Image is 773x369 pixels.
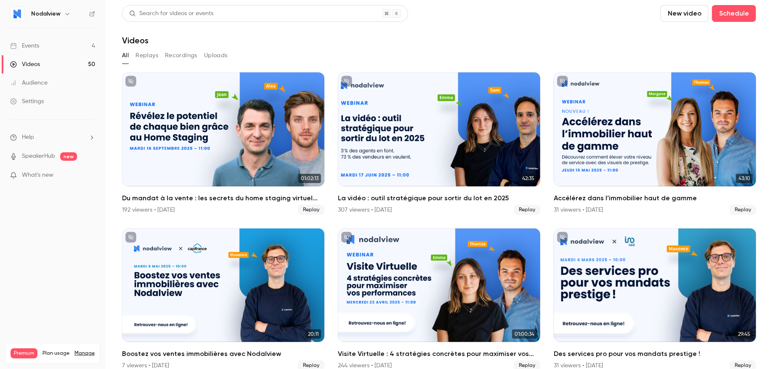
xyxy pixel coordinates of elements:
button: unpublished [125,232,136,243]
h2: Boostez vos ventes immobilières avec Nodalview [122,349,324,359]
span: new [60,152,77,161]
h2: Visite Virtuelle : 4 stratégies concrètes pour maximiser vos performances [338,349,540,359]
div: Videos [10,60,40,69]
span: Replay [514,205,540,215]
span: 29:45 [736,329,753,339]
button: All [122,49,129,62]
a: 42:35La vidéo : outil stratégique pour sortir du lot en 2025307 viewers • [DATE]Replay [338,72,540,215]
div: Search for videos or events [129,9,213,18]
a: Manage [74,350,95,357]
span: Help [22,133,34,142]
h2: Du mandat à la vente : les secrets du home staging virtuel pour déclencher le coup de cœur [122,193,324,203]
h2: Accélérez dans l’immobilier haut de gamme [554,193,756,203]
div: Audience [10,79,48,87]
span: 20:11 [305,329,321,339]
iframe: Noticeable Trigger [85,172,95,179]
button: unpublished [341,76,352,87]
span: 42:35 [520,174,537,183]
button: unpublished [557,232,568,243]
div: 307 viewers • [DATE] [338,206,392,214]
a: 01:02:13Du mandat à la vente : les secrets du home staging virtuel pour déclencher le coup de cœu... [122,72,324,215]
span: 01:02:13 [298,174,321,183]
section: Videos [122,5,756,364]
div: 31 viewers • [DATE] [554,206,603,214]
button: unpublished [557,76,568,87]
button: unpublished [125,76,136,87]
button: Schedule [712,5,756,22]
span: 01:00:34 [512,329,537,339]
div: 192 viewers • [DATE] [122,206,175,214]
span: 43:10 [736,174,753,183]
a: 43:10Accélérez dans l’immobilier haut de gamme31 viewers • [DATE]Replay [554,72,756,215]
button: Replays [135,49,158,62]
h2: Des services pro pour vos mandats prestige ! [554,349,756,359]
button: Recordings [165,49,197,62]
img: Nodalview [11,7,24,21]
button: Uploads [204,49,228,62]
div: Events [10,42,39,50]
span: Plan usage [43,350,69,357]
button: New video [661,5,709,22]
li: Du mandat à la vente : les secrets du home staging virtuel pour déclencher le coup de cœur [122,72,324,215]
h6: Nodalview [31,10,61,18]
span: What's new [22,171,53,180]
span: Premium [11,348,37,358]
div: Settings [10,97,44,106]
h1: Videos [122,35,149,45]
span: Replay [730,205,756,215]
span: Replay [298,205,324,215]
a: SpeakerHub [22,152,55,161]
button: unpublished [341,232,352,243]
li: Accélérez dans l’immobilier haut de gamme [554,72,756,215]
li: La vidéo : outil stratégique pour sortir du lot en 2025 [338,72,540,215]
li: help-dropdown-opener [10,133,95,142]
h2: La vidéo : outil stratégique pour sortir du lot en 2025 [338,193,540,203]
